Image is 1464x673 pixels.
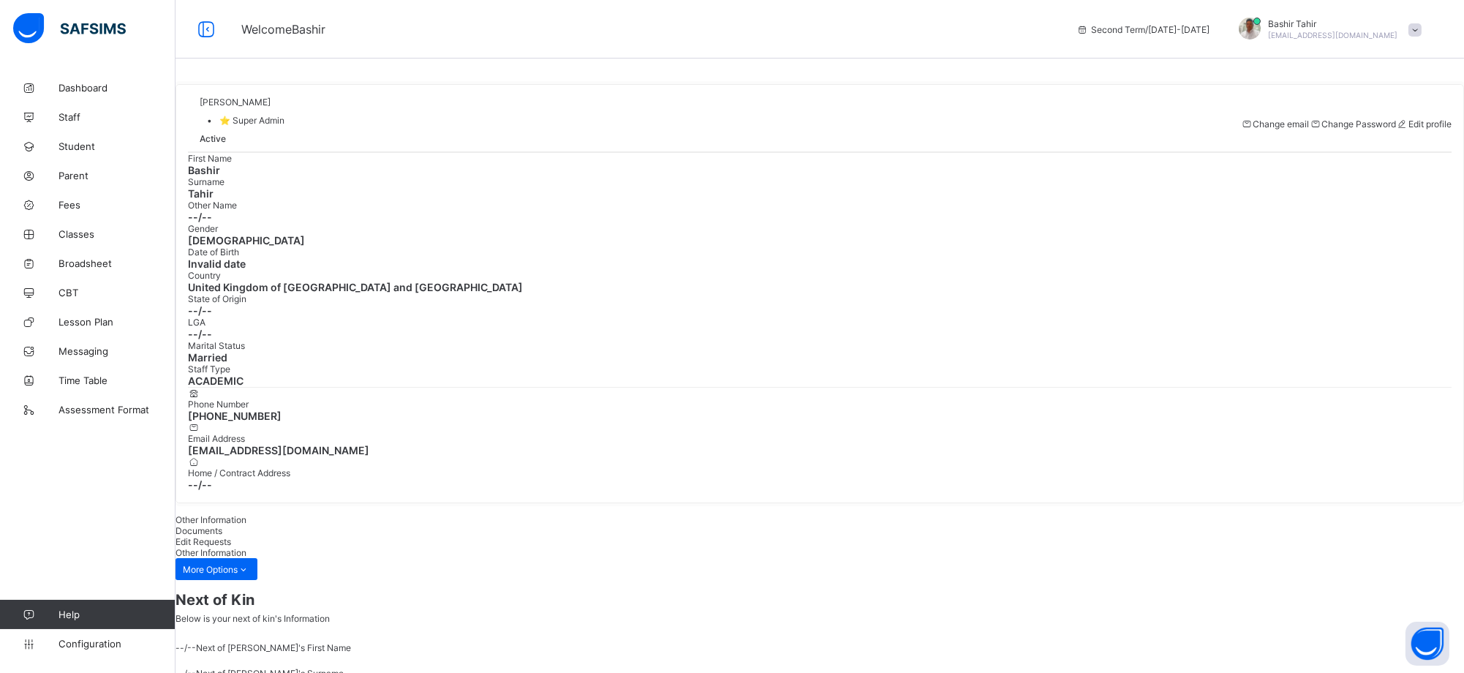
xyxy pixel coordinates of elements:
[1321,119,1396,129] span: Change Password
[200,115,284,126] div: •
[188,467,290,478] span: Home / Contract Address
[59,82,176,94] span: Dashboard
[188,281,1452,293] span: United Kingdom of [GEOGRAPHIC_DATA] and [GEOGRAPHIC_DATA]
[188,187,1452,200] span: Tahir
[188,304,1452,317] span: --/--
[200,97,271,108] span: [PERSON_NAME]
[59,257,176,269] span: Broadsheet
[188,478,1452,491] span: --/--
[219,115,284,126] span: ⭐ Super Admin
[241,22,325,37] span: Welcome Bashir
[188,410,1452,422] span: [PHONE_NUMBER]
[59,638,175,650] span: Configuration
[13,13,126,44] img: safsims
[176,547,246,558] span: Other Information
[59,170,176,181] span: Parent
[59,316,176,328] span: Lesson Plan
[188,257,1452,270] span: Invalid date
[59,140,176,152] span: Student
[188,328,1452,340] span: --/--
[196,642,351,653] span: Next of [PERSON_NAME]'s First Name
[188,164,1452,176] span: Bashir
[1268,31,1397,40] span: [EMAIL_ADDRESS][DOMAIN_NAME]
[188,375,1452,387] span: ACADEMIC
[59,111,176,123] span: Staff
[188,317,205,328] span: LGA
[188,234,1452,247] span: [DEMOGRAPHIC_DATA]
[176,514,246,525] span: Other Information
[188,340,245,351] span: Marital Status
[188,270,221,281] span: Country
[183,564,250,575] span: More Options
[59,609,175,620] span: Help
[176,536,231,547] span: Edit Requests
[176,613,330,624] span: Below is your next of kin's Information
[188,293,246,304] span: State of Origin
[188,433,245,444] span: Email Address
[188,176,224,187] span: Surname
[59,375,176,386] span: Time Table
[176,525,222,536] span: Documents
[176,642,196,653] span: --/--
[188,364,230,375] span: Staff Type
[188,247,239,257] span: Date of Birth
[1076,24,1210,35] span: session/term information
[188,223,218,234] span: Gender
[188,444,1452,456] span: [EMAIL_ADDRESS][DOMAIN_NAME]
[188,399,249,410] span: Phone Number
[59,345,176,357] span: Messaging
[59,287,176,298] span: CBT
[1253,119,1309,129] span: Change email
[188,200,237,211] span: Other Name
[59,404,176,416] span: Assessment Format
[1405,622,1449,666] button: Open asap
[59,199,176,211] span: Fees
[188,351,1452,364] span: Married
[200,133,226,144] span: Active
[59,228,176,240] span: Classes
[188,211,1452,223] span: --/--
[1408,119,1452,129] span: Edit profile
[1224,18,1429,42] div: BashirTahir
[1268,18,1397,29] span: Bashir Tahir
[176,591,1464,609] span: Next of Kin
[188,153,232,164] span: First Name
